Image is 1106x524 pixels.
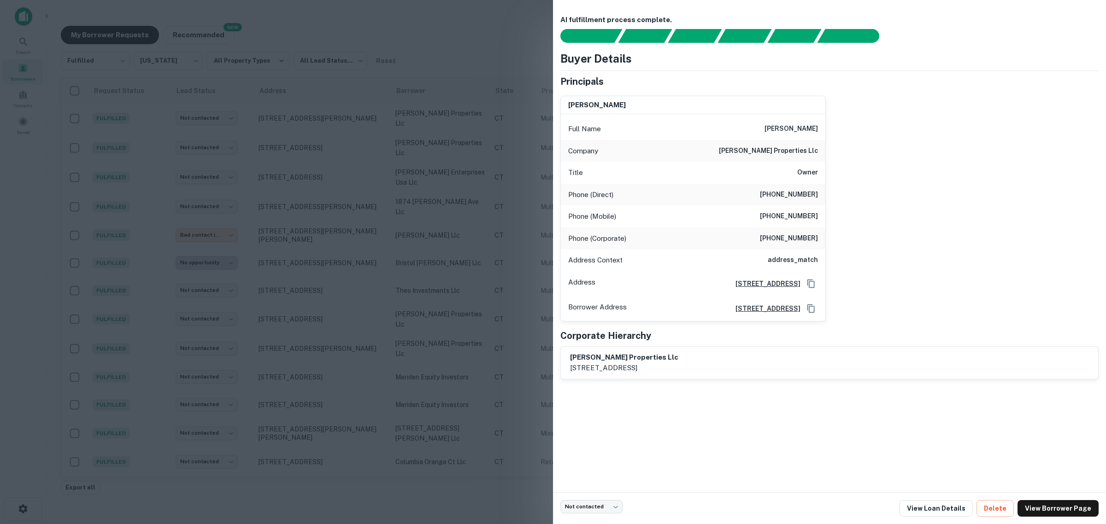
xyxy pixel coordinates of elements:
[618,29,672,43] div: Your request is received and processing...
[718,29,771,43] div: Principals found, AI now looking for contact information...
[900,500,973,517] a: View Loan Details
[1060,450,1106,495] iframe: Chat Widget
[560,500,623,513] div: Not contacted
[977,500,1014,517] button: Delete
[549,29,618,43] div: Sending borrower request to AI...
[568,189,613,200] p: Phone (Direct)
[719,146,818,157] h6: [PERSON_NAME] properties llc
[804,302,818,315] button: Copy Address
[568,100,626,111] h6: [PERSON_NAME]
[804,277,818,291] button: Copy Address
[760,233,818,244] h6: [PHONE_NUMBER]
[768,255,818,266] h6: address_match
[728,279,800,289] a: [STREET_ADDRESS]
[568,167,583,178] p: Title
[560,329,651,343] h5: Corporate Hierarchy
[1018,500,1099,517] a: View Borrower Page
[818,29,890,43] div: AI fulfillment process complete.
[568,302,627,315] p: Borrower Address
[560,50,632,67] h4: Buyer Details
[668,29,722,43] div: Documents found, AI parsing details...
[760,189,818,200] h6: [PHONE_NUMBER]
[560,15,1099,25] h6: AI fulfillment process complete.
[797,167,818,178] h6: Owner
[568,277,595,291] p: Address
[760,211,818,222] h6: [PHONE_NUMBER]
[568,233,626,244] p: Phone (Corporate)
[570,362,678,373] p: [STREET_ADDRESS]
[568,255,623,266] p: Address Context
[765,123,818,134] h6: [PERSON_NAME]
[568,211,616,222] p: Phone (Mobile)
[568,146,598,157] p: Company
[767,29,821,43] div: Principals found, still searching for contact information. This may take time...
[560,75,604,88] h5: Principals
[568,123,601,134] p: Full Name
[570,352,678,363] h6: [PERSON_NAME] properties llc
[728,303,800,314] a: [STREET_ADDRESS]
